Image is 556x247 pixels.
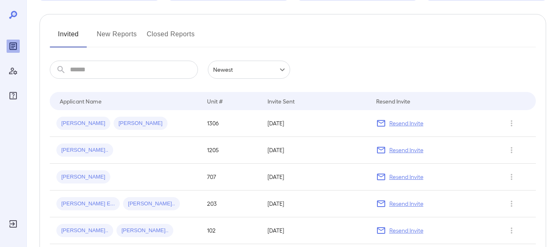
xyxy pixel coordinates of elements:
[389,146,423,154] p: Resend Invite
[207,96,223,106] div: Unit #
[389,200,423,208] p: Resend Invite
[389,119,423,127] p: Resend Invite
[208,61,290,79] div: Newest
[389,173,423,181] p: Resend Invite
[7,64,20,78] div: Manage Users
[505,143,518,157] button: Row Actions
[200,217,261,244] td: 102
[389,226,423,235] p: Resend Invite
[505,197,518,210] button: Row Actions
[60,96,102,106] div: Applicant Name
[7,89,20,102] div: FAQ
[114,120,167,127] span: [PERSON_NAME]
[116,227,173,235] span: [PERSON_NAME]..
[505,224,518,237] button: Row Actions
[268,96,295,106] div: Invite Sent
[261,137,370,164] td: [DATE]
[7,217,20,231] div: Log Out
[147,28,195,47] button: Closed Reports
[56,227,113,235] span: [PERSON_NAME]..
[200,137,261,164] td: 1205
[56,120,110,127] span: [PERSON_NAME]
[261,217,370,244] td: [DATE]
[505,117,518,130] button: Row Actions
[97,28,137,47] button: New Reports
[56,146,113,154] span: [PERSON_NAME]..
[200,191,261,217] td: 203
[56,173,110,181] span: [PERSON_NAME]
[50,28,87,47] button: Invited
[123,200,180,208] span: [PERSON_NAME]..
[56,200,120,208] span: [PERSON_NAME] E...
[261,110,370,137] td: [DATE]
[261,191,370,217] td: [DATE]
[261,164,370,191] td: [DATE]
[376,96,410,106] div: Resend Invite
[200,110,261,137] td: 1306
[200,164,261,191] td: 707
[7,40,20,53] div: Reports
[505,170,518,183] button: Row Actions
